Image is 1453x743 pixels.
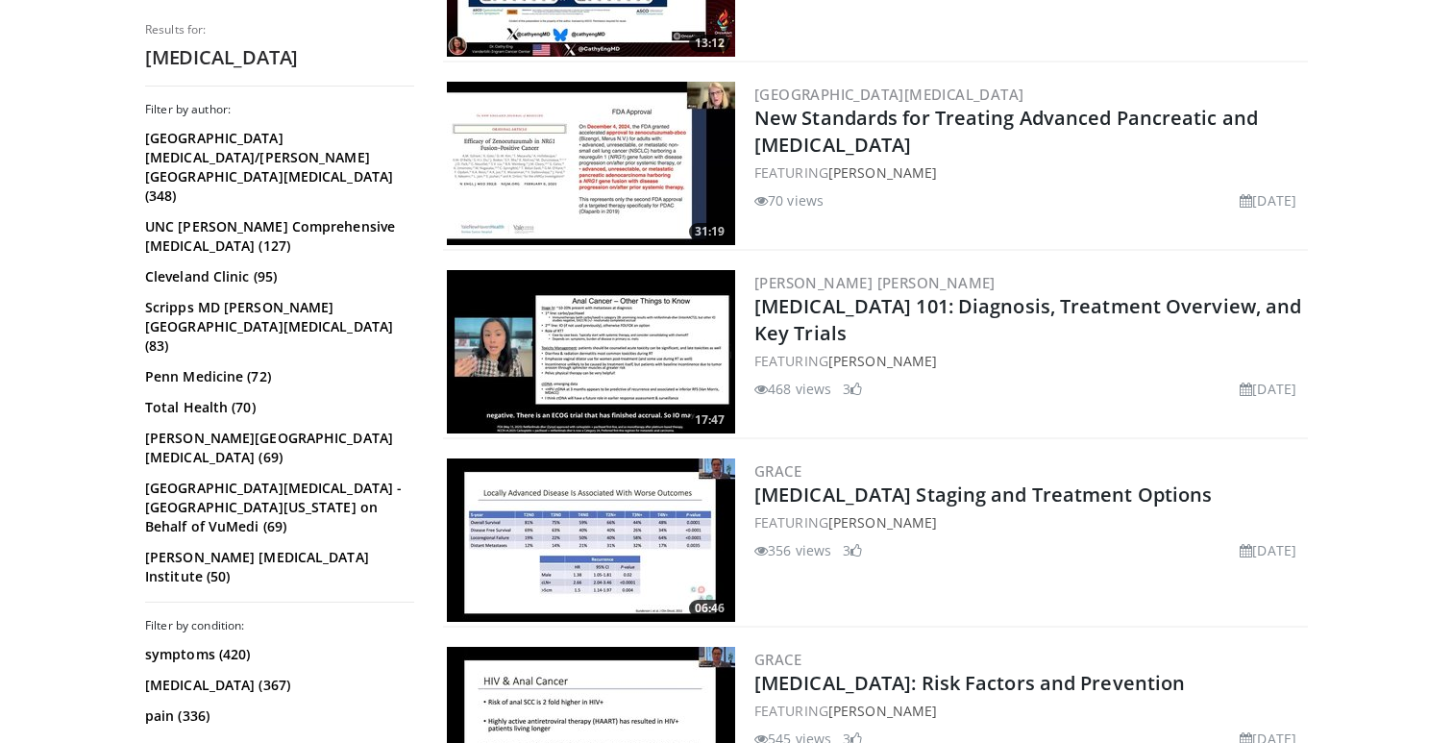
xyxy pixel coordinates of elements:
li: 70 views [754,190,824,211]
li: [DATE] [1240,190,1296,211]
img: 15bc0ebc-2519-49ad-92ab-b78b8a1cdf22.300x170_q85_crop-smart_upscale.jpg [447,82,735,245]
a: UNC [PERSON_NAME] Comprehensive [MEDICAL_DATA] (127) [145,217,409,256]
a: 31:19 [447,82,735,245]
a: [MEDICAL_DATA] 101: Diagnosis, Treatment Overview, and Key Trials [754,293,1301,346]
a: [MEDICAL_DATA] Staging and Treatment Options [754,482,1212,508]
div: FEATURING [754,701,1304,721]
div: FEATURING [754,351,1304,371]
li: 3 [843,540,862,560]
a: GRACE [754,650,801,669]
a: [PERSON_NAME] [PERSON_NAME] [754,273,996,292]
a: [PERSON_NAME] [828,513,937,532]
a: New Standards for Treating Advanced Pancreatic and [MEDICAL_DATA] [754,105,1258,158]
a: [PERSON_NAME][GEOGRAPHIC_DATA][MEDICAL_DATA] (69) [145,429,409,467]
img: 6a3111b8-4dd9-4fab-b8f6-4ea2d10f2b9b.300x170_q85_crop-smart_upscale.jpg [447,270,735,433]
p: Results for: [145,22,414,37]
a: [PERSON_NAME] [828,163,937,182]
div: FEATURING [754,512,1304,532]
a: [GEOGRAPHIC_DATA][MEDICAL_DATA] [754,85,1023,104]
a: Cleveland Clinic (95) [145,267,409,286]
span: 31:19 [689,223,730,240]
a: [MEDICAL_DATA] (367) [145,676,409,695]
span: 13:12 [689,35,730,52]
h2: [MEDICAL_DATA] [145,45,414,70]
a: [MEDICAL_DATA]: Risk Factors and Prevention [754,670,1185,696]
li: 356 views [754,540,831,560]
li: [DATE] [1240,379,1296,399]
div: FEATURING [754,162,1304,183]
a: pain (336) [145,706,409,726]
a: [PERSON_NAME] [828,702,937,720]
a: [GEOGRAPHIC_DATA][MEDICAL_DATA] - [GEOGRAPHIC_DATA][US_STATE] on Behalf of VuMedi (69) [145,479,409,536]
a: symptoms (420) [145,645,409,664]
a: Scripps MD [PERSON_NAME][GEOGRAPHIC_DATA][MEDICAL_DATA] (83) [145,298,409,356]
span: 06:46 [689,600,730,617]
li: [DATE] [1240,540,1296,560]
a: 17:47 [447,270,735,433]
h3: Filter by condition: [145,618,414,633]
a: GRACE [754,461,801,481]
h3: Filter by author: [145,102,414,117]
a: Total Health (70) [145,398,409,417]
a: Penn Medicine (72) [145,367,409,386]
img: f881cf9d-32bc-4f76-9b59-af23363c6873.300x170_q85_crop-smart_upscale.jpg [447,458,735,622]
a: [PERSON_NAME] [MEDICAL_DATA] Institute (50) [145,548,409,586]
span: 17:47 [689,411,730,429]
a: [PERSON_NAME] [828,352,937,370]
li: 468 views [754,379,831,399]
a: [GEOGRAPHIC_DATA][MEDICAL_DATA]/[PERSON_NAME][GEOGRAPHIC_DATA][MEDICAL_DATA] (348) [145,129,409,206]
a: 06:46 [447,458,735,622]
li: 3 [843,379,862,399]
